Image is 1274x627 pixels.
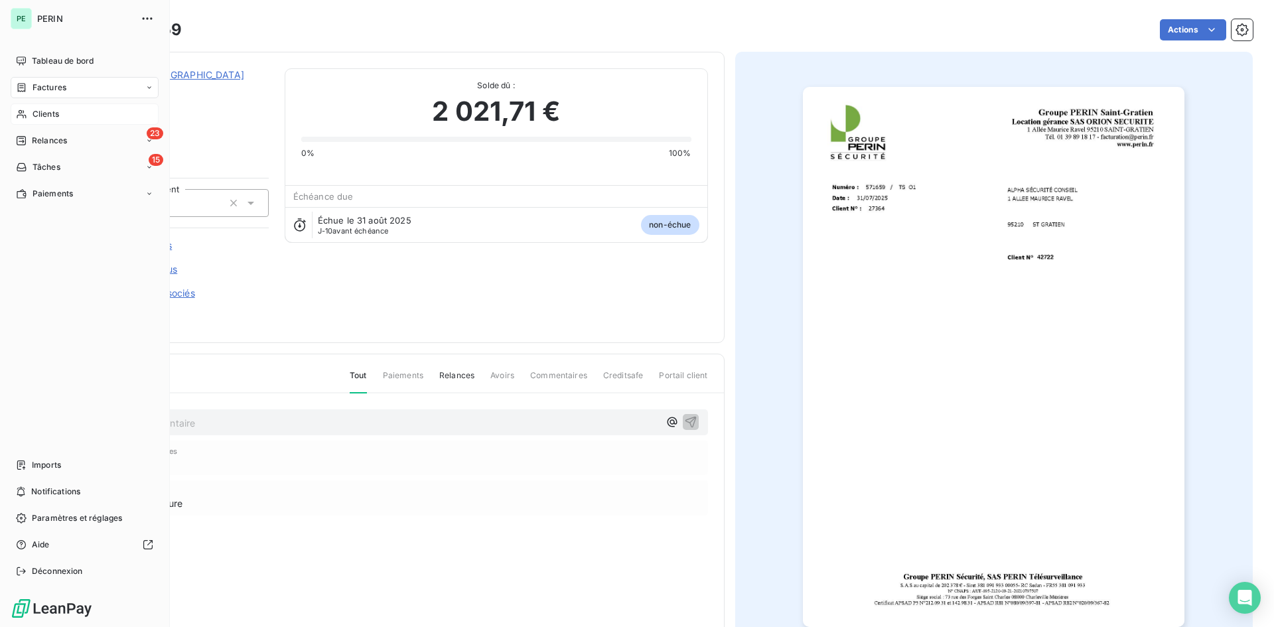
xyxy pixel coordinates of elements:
[32,459,61,471] span: Imports
[11,534,159,555] a: Aide
[11,157,159,178] a: 15Tâches
[603,370,644,392] span: Creditsafe
[318,226,333,236] span: J-10
[11,598,93,619] img: Logo LeanPay
[37,13,133,24] span: PERIN
[33,188,73,200] span: Paiements
[301,147,315,159] span: 0%
[490,370,514,392] span: Avoirs
[32,55,94,67] span: Tableau de bord
[11,183,159,204] a: Paiements
[350,370,367,393] span: Tout
[11,77,159,98] a: Factures
[32,512,122,524] span: Paramètres et réglages
[641,215,699,235] span: non-échue
[293,191,354,202] span: Échéance due
[318,215,411,226] span: Échue le 31 août 2025
[1160,19,1226,40] button: Actions
[1229,582,1261,614] div: Open Intercom Messenger
[11,50,159,72] a: Tableau de bord
[147,127,163,139] span: 23
[301,80,691,92] span: Solde dû :
[33,82,66,94] span: Factures
[32,135,67,147] span: Relances
[11,130,159,151] a: 23Relances
[33,161,60,173] span: Tâches
[803,87,1184,627] img: invoice_thumbnail
[31,486,80,498] span: Notifications
[530,370,587,392] span: Commentaires
[439,370,474,392] span: Relances
[432,92,560,131] span: 2 021,71 €
[33,108,59,120] span: Clients
[659,370,707,392] span: Portail client
[149,154,163,166] span: 15
[383,370,423,392] span: Paiements
[104,69,244,80] a: VILLE DE [GEOGRAPHIC_DATA]
[11,104,159,125] a: Clients
[318,227,389,235] span: avant échéance
[11,508,159,529] a: Paramètres et réglages
[32,565,83,577] span: Déconnexion
[32,539,50,551] span: Aide
[104,84,269,95] span: OR27364
[669,147,691,159] span: 100%
[11,8,32,29] div: PE
[11,454,159,476] a: Imports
